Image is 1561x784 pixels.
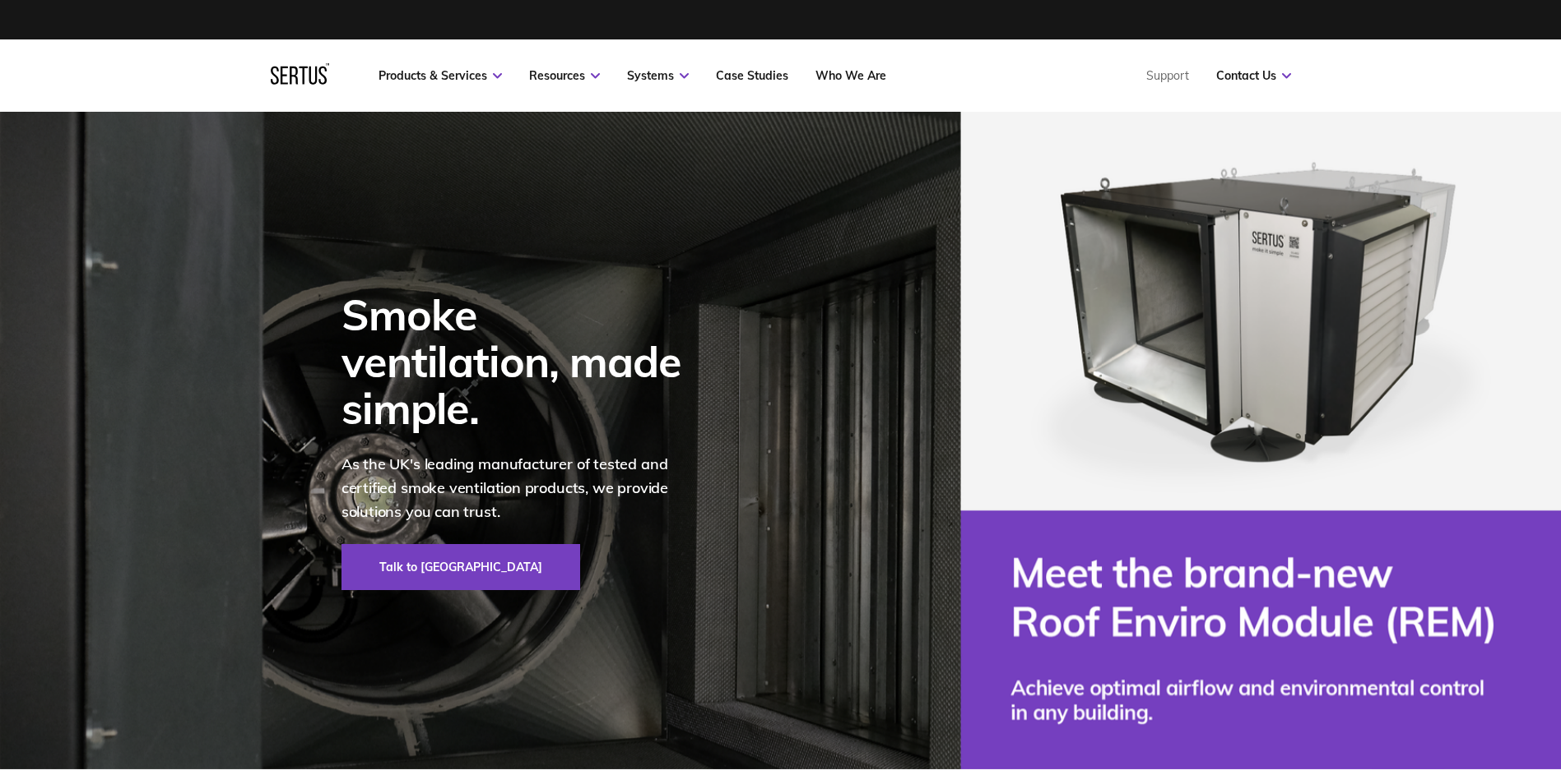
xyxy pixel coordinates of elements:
a: Talk to [GEOGRAPHIC_DATA] [341,544,580,590]
a: Products & Services [379,68,502,83]
a: Support [1146,68,1189,83]
a: Who We Are [815,68,886,83]
div: Smoke ventilation, made simple. [341,291,704,432]
a: Systems [627,68,689,83]
a: Case Studies [716,68,788,83]
a: Resources [529,68,600,83]
a: Contact Us [1216,68,1291,83]
p: As the UK's leading manufacturer of tested and certified smoke ventilation products, we provide s... [341,453,704,523]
